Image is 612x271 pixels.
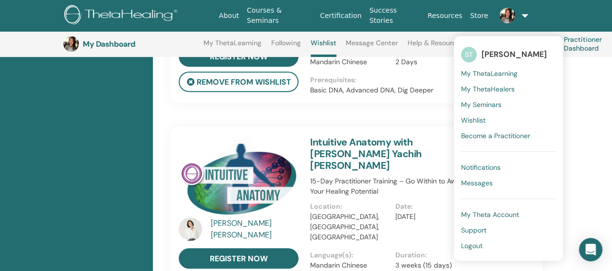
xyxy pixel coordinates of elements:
[310,201,389,212] p: Location :
[482,49,547,59] span: [PERSON_NAME]
[424,7,466,25] a: Resources
[395,57,474,67] p: 2 Days
[346,39,398,54] a: Message Center
[461,207,556,222] a: My Theta Account
[408,39,464,54] a: Help & Resources
[461,97,556,112] a: My Seminars
[83,39,180,49] h3: My Dashboard
[461,160,556,175] a: Notifications
[395,260,474,271] p: 3 weeks (15 days)
[461,116,485,125] span: Wishlist
[310,250,389,260] p: Language(s) :
[310,260,389,271] p: Mandarin Chinese
[310,176,480,197] p: 15-Day Practitioner Training – Go Within to Awaken Your Healing Potential
[179,72,298,92] button: remove from wishlist
[461,241,482,250] span: Logout
[461,210,519,219] span: My Theta Account
[63,36,79,52] img: default.jpg
[395,250,474,260] p: Duration :
[310,57,389,67] p: Mandarin Chinese
[461,100,501,109] span: My Seminars
[461,179,493,187] span: Messages
[461,163,501,172] span: Notifications
[461,69,518,78] span: My ThetaLearning
[461,81,556,97] a: My ThetaHealers
[210,253,268,264] span: register now
[461,112,556,128] a: Wishlist
[461,222,556,238] a: Support
[461,226,486,235] span: Support
[310,136,421,172] a: Intuitive Anatomy with [PERSON_NAME] Yachih [PERSON_NAME]
[310,75,480,85] p: Prerequisites :
[461,66,556,81] a: My ThetaLearning
[461,43,556,66] a: ST[PERSON_NAME]
[64,5,181,27] img: logo.png
[365,1,423,30] a: Success Stories
[179,217,202,241] img: default.jpg
[395,201,474,212] p: Date :
[271,39,301,54] a: Following
[500,8,515,23] img: default.jpg
[204,39,261,54] a: My ThetaLearning
[243,1,316,30] a: Courses & Seminars
[461,131,530,140] span: Become a Practitioner
[461,175,556,191] a: Messages
[461,128,556,144] a: Become a Practitioner
[310,85,480,95] p: Basic DNA, Advanced DNA, Dig Deeper
[211,217,301,241] a: [PERSON_NAME] [PERSON_NAME]
[461,238,556,253] a: Logout
[179,248,298,269] a: register now
[316,7,365,25] a: Certification
[466,7,492,25] a: Store
[461,85,515,93] span: My ThetaHealers
[461,47,477,62] span: ST
[310,212,389,242] p: [GEOGRAPHIC_DATA], [GEOGRAPHIC_DATA], [GEOGRAPHIC_DATA]
[215,7,242,25] a: About
[579,238,602,261] div: Open Intercom Messenger
[395,212,474,222] p: [DATE]
[179,136,298,220] img: Intuitive Anatomy
[311,39,336,57] a: Wishlist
